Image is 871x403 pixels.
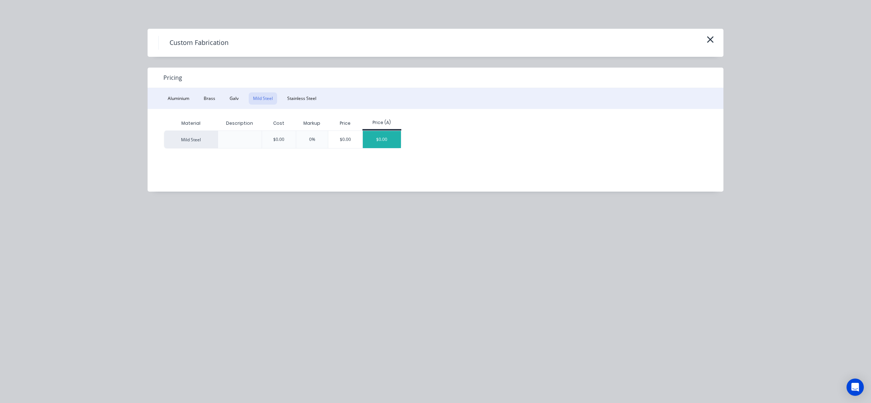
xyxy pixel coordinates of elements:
div: Material [164,116,218,130]
button: Aluminium [163,92,194,105]
h4: Custom Fabrication [158,36,239,50]
div: $0.00 [328,131,362,148]
button: Galv [225,92,243,105]
div: 0% [309,136,315,143]
div: Cost [262,116,296,130]
div: $0.00 [273,136,284,143]
button: Mild Steel [249,92,277,105]
button: Stainless Steel [283,92,321,105]
button: Brass [199,92,220,105]
span: Pricing [163,73,182,82]
div: Open Intercom Messenger [847,379,864,396]
div: Description [220,114,259,132]
div: Mild Steel [164,130,218,148]
div: $0.00 [363,131,401,148]
div: Price (A) [362,119,402,126]
div: Markup [296,116,328,130]
div: Price [328,116,362,130]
